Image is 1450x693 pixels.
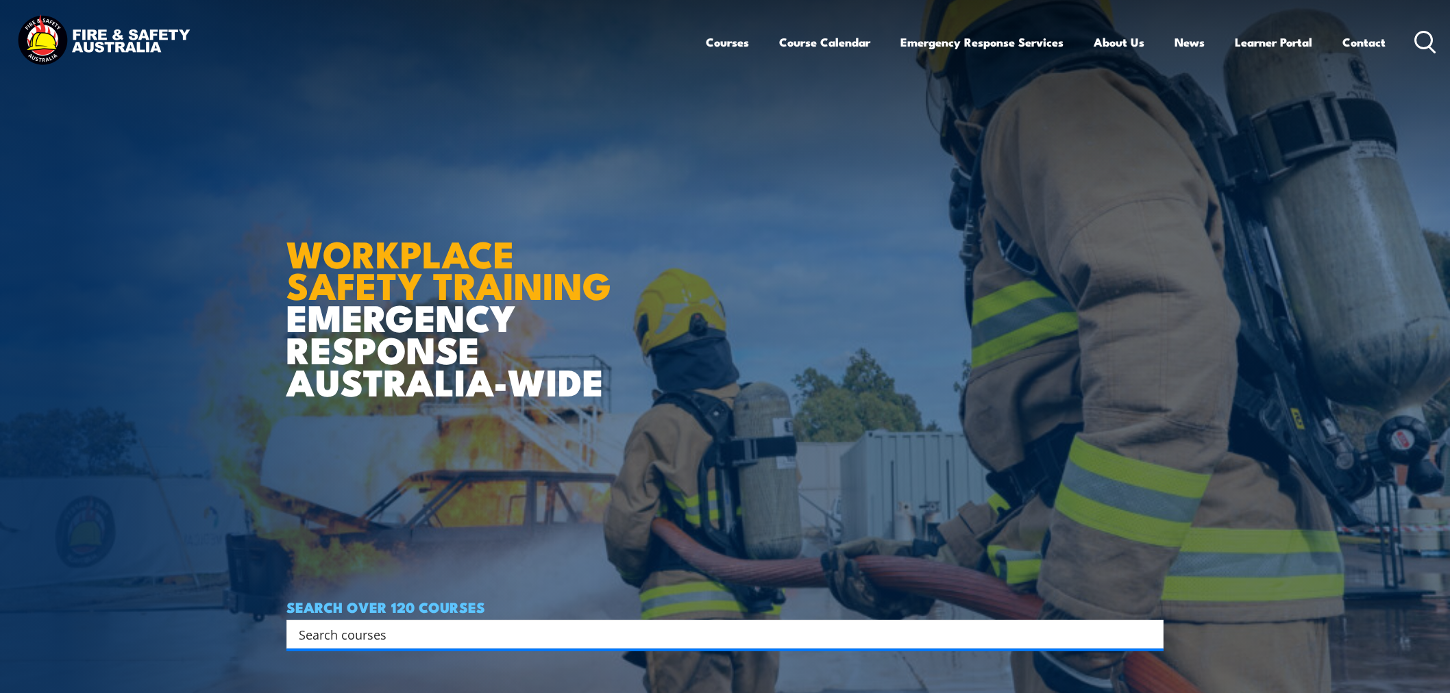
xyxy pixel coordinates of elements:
[1094,24,1144,60] a: About Us
[299,624,1133,644] input: Search input
[779,24,870,60] a: Course Calendar
[286,224,611,313] strong: WORKPLACE SAFETY TRAINING
[302,625,1136,644] form: Search form
[286,203,622,397] h1: EMERGENCY RESPONSE AUSTRALIA-WIDE
[286,599,1164,614] h4: SEARCH OVER 120 COURSES
[1140,625,1159,644] button: Search magnifier button
[1175,24,1205,60] a: News
[1342,24,1386,60] a: Contact
[1235,24,1312,60] a: Learner Portal
[706,24,749,60] a: Courses
[900,24,1064,60] a: Emergency Response Services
